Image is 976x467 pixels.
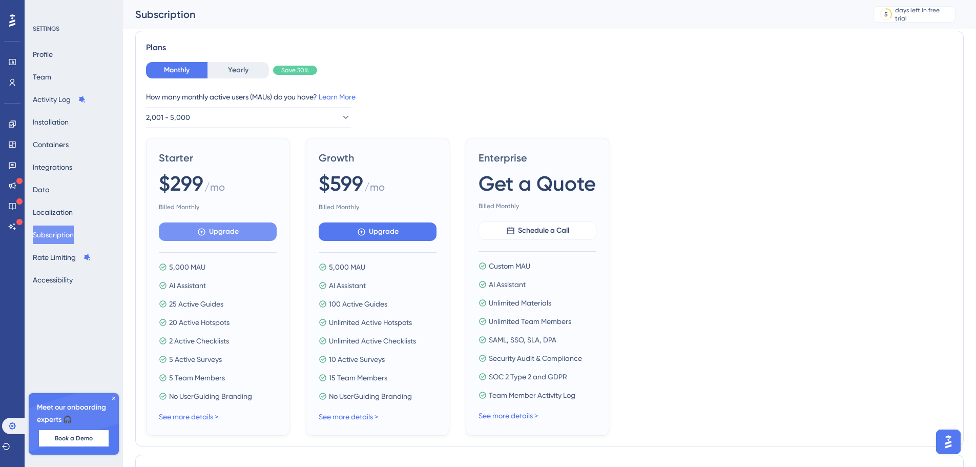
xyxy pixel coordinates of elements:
button: Activity Log [33,90,86,109]
button: Upgrade [319,222,437,241]
span: Upgrade [209,226,239,238]
div: Plans [146,42,953,54]
span: 2,001 - 5,000 [146,111,190,124]
span: 5 Team Members [169,372,225,384]
span: Unlimited Active Hotspots [329,316,412,329]
span: 2 Active Checklists [169,335,229,347]
span: $299 [159,169,203,198]
span: AI Assistant [489,278,526,291]
button: Integrations [33,158,72,176]
span: / mo [364,180,385,199]
span: Unlimited Active Checklists [329,335,416,347]
a: See more details > [479,412,538,420]
span: Get a Quote [479,169,596,198]
button: Team [33,68,51,86]
span: $599 [319,169,363,198]
span: SAML, SSO, SLA, DPA [489,334,556,346]
button: Localization [33,203,73,221]
span: No UserGuiding Branding [329,390,412,402]
button: Book a Demo [39,430,109,446]
span: Growth [319,151,437,165]
span: 15 Team Members [329,372,387,384]
div: 5 [884,10,888,18]
button: Subscription [33,226,74,244]
span: 10 Active Surveys [329,353,385,366]
span: Starter [159,151,277,165]
span: Unlimited Materials [489,297,551,309]
div: How many monthly active users (MAUs) do you have? [146,91,953,103]
button: Installation [33,113,69,131]
span: Meet our onboarding experts 🎧 [37,401,111,426]
span: 5,000 MAU [329,261,365,273]
span: AI Assistant [329,279,366,292]
a: Learn More [319,93,356,101]
button: Accessibility [33,271,73,289]
button: Schedule a Call [479,221,596,240]
span: Book a Demo [55,434,93,442]
span: AI Assistant [169,279,206,292]
span: 25 Active Guides [169,298,223,310]
span: SOC 2 Type 2 and GDPR [489,371,567,383]
div: days left in free trial [895,6,952,23]
button: Upgrade [159,222,277,241]
button: Yearly [207,62,269,78]
span: Schedule a Call [518,225,569,237]
span: No UserGuiding Branding [169,390,252,402]
span: Upgrade [369,226,399,238]
span: Save 30% [281,66,309,74]
a: See more details > [159,413,218,421]
span: Enterprise [479,151,596,165]
span: / mo [204,180,225,199]
span: Custom MAU [489,260,530,272]
a: See more details > [319,413,378,421]
span: 20 Active Hotspots [169,316,230,329]
span: 100 Active Guides [329,298,387,310]
button: Rate Limiting [33,248,91,267]
div: Subscription [135,7,848,22]
span: Security Audit & Compliance [489,352,582,364]
button: Containers [33,135,69,154]
button: Monthly [146,62,207,78]
span: Unlimited Team Members [489,315,571,328]
span: Team Member Activity Log [489,389,575,401]
span: Billed Monthly [479,202,596,210]
button: Data [33,180,50,199]
span: Billed Monthly [319,203,437,211]
div: SETTINGS [33,25,116,33]
span: Billed Monthly [159,203,277,211]
span: 5 Active Surveys [169,353,222,366]
button: 2,001 - 5,000 [146,107,351,128]
button: Profile [33,45,53,64]
iframe: UserGuiding AI Assistant Launcher [933,427,964,457]
span: 5,000 MAU [169,261,205,273]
